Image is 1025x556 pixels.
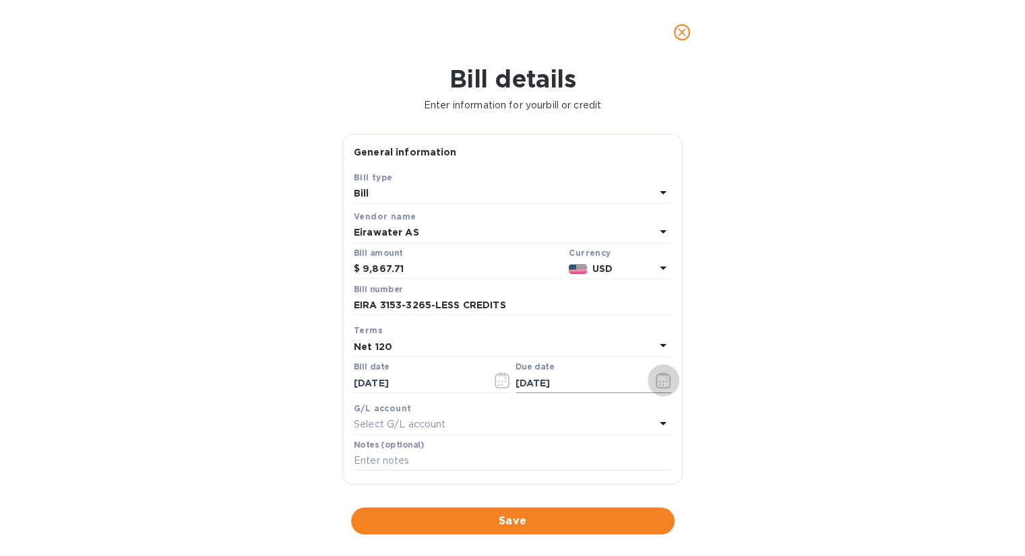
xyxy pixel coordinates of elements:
[354,147,457,158] b: General information
[354,441,425,449] label: Notes (optional)
[354,451,671,471] input: Enter notes
[354,227,419,238] b: Eirawater AS
[351,508,675,534] button: Save
[354,325,383,335] b: Terms
[354,188,369,199] b: Bill
[666,16,698,48] button: close
[363,259,563,279] input: $ Enter bill amount
[354,259,363,279] div: $
[354,285,402,293] label: Bill number
[354,249,402,257] label: Bill amount
[11,98,1014,112] p: Enter information for your bill or credit
[354,373,481,393] input: Select date
[11,65,1014,93] h1: Bill details
[516,373,643,393] input: Due date
[354,296,671,316] input: Enter bill number
[354,363,390,372] label: Bill date
[354,172,393,182] b: Bill type
[354,417,445,431] p: Select G/L account
[569,248,611,258] b: Currency
[354,341,392,352] b: Net 120
[354,211,416,221] b: Vendor name
[592,263,613,274] b: USD
[354,403,411,413] b: G/L account
[362,513,664,529] span: Save
[569,265,587,274] img: USD
[516,363,554,372] label: Due date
